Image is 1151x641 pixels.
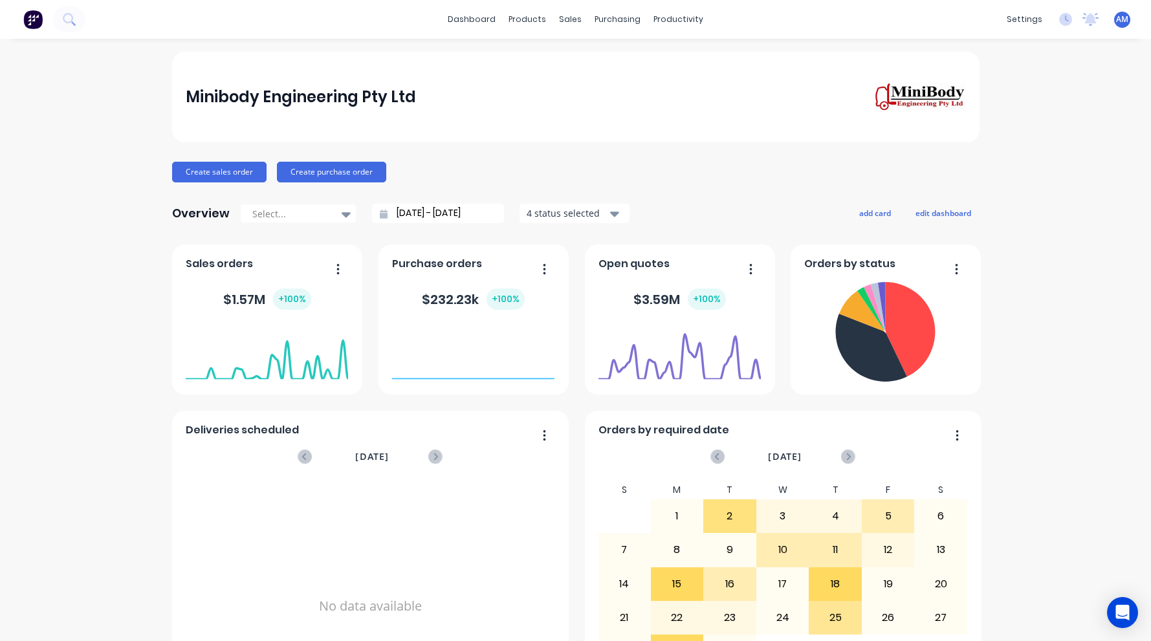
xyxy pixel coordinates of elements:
[756,481,809,499] div: W
[915,568,967,600] div: 20
[441,10,502,29] a: dashboard
[172,201,230,226] div: Overview
[598,481,651,499] div: S
[186,256,253,272] span: Sales orders
[757,602,809,634] div: 24
[422,288,525,310] div: $ 232.23k
[704,500,756,532] div: 2
[647,10,710,29] div: productivity
[915,534,967,566] div: 13
[652,602,703,634] div: 22
[914,481,967,499] div: S
[1116,14,1128,25] span: AM
[651,481,704,499] div: M
[598,422,729,438] span: Orders by required date
[809,500,861,532] div: 4
[277,162,386,182] button: Create purchase order
[862,534,914,566] div: 12
[487,288,525,310] div: + 100 %
[598,602,650,634] div: 21
[862,481,915,499] div: F
[392,256,482,272] span: Purchase orders
[862,568,914,600] div: 19
[520,204,630,223] button: 4 status selected
[851,204,899,221] button: add card
[907,204,980,221] button: edit dashboard
[553,10,588,29] div: sales
[862,500,914,532] div: 5
[172,162,267,182] button: Create sales order
[875,82,965,112] img: Minibody Engineering Pty Ltd
[355,450,389,464] span: [DATE]
[757,568,809,600] div: 17
[809,602,861,634] div: 25
[688,288,726,310] div: + 100 %
[273,288,311,310] div: + 100 %
[809,534,861,566] div: 11
[862,602,914,634] div: 26
[527,206,608,220] div: 4 status selected
[915,602,967,634] div: 27
[757,500,809,532] div: 3
[915,500,967,532] div: 6
[598,256,670,272] span: Open quotes
[186,84,416,110] div: Minibody Engineering Pty Ltd
[703,481,756,499] div: T
[633,288,726,310] div: $ 3.59M
[652,500,703,532] div: 1
[757,534,809,566] div: 10
[809,568,861,600] div: 18
[704,602,756,634] div: 23
[809,481,862,499] div: T
[598,568,650,600] div: 14
[768,450,802,464] span: [DATE]
[652,534,703,566] div: 8
[502,10,553,29] div: products
[1000,10,1049,29] div: settings
[223,288,311,310] div: $ 1.57M
[652,568,703,600] div: 15
[704,534,756,566] div: 9
[588,10,647,29] div: purchasing
[704,568,756,600] div: 16
[598,534,650,566] div: 7
[804,256,895,272] span: Orders by status
[23,10,43,29] img: Factory
[1107,597,1138,628] div: Open Intercom Messenger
